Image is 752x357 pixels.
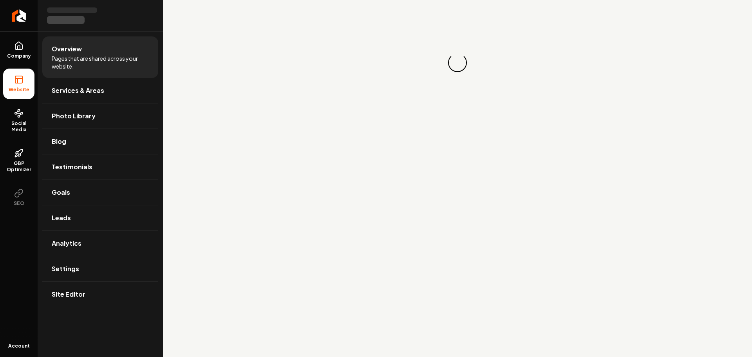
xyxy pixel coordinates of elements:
span: Photo Library [52,111,96,121]
a: Social Media [3,102,34,139]
span: Overview [52,44,82,54]
a: Settings [42,256,158,281]
span: Goals [52,188,70,197]
span: Social Media [3,120,34,133]
a: Company [3,35,34,65]
span: Company [4,53,34,59]
span: Account [8,343,30,349]
a: Services & Areas [42,78,158,103]
span: Testimonials [52,162,92,172]
span: Leads [52,213,71,223]
span: Services & Areas [52,86,104,95]
span: Pages that are shared across your website. [52,54,149,70]
div: Loading [447,53,468,73]
span: Blog [52,137,66,146]
img: Rebolt Logo [12,9,26,22]
a: GBP Optimizer [3,142,34,179]
a: Site Editor [42,282,158,307]
span: SEO [11,200,27,207]
a: Testimonials [42,154,158,179]
a: Leads [42,205,158,230]
span: Website [5,87,33,93]
button: SEO [3,182,34,213]
span: Site Editor [52,290,85,299]
span: GBP Optimizer [3,160,34,173]
span: Settings [52,264,79,274]
a: Goals [42,180,158,205]
span: Analytics [52,239,81,248]
a: Analytics [42,231,158,256]
a: Blog [42,129,158,154]
a: Photo Library [42,103,158,129]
